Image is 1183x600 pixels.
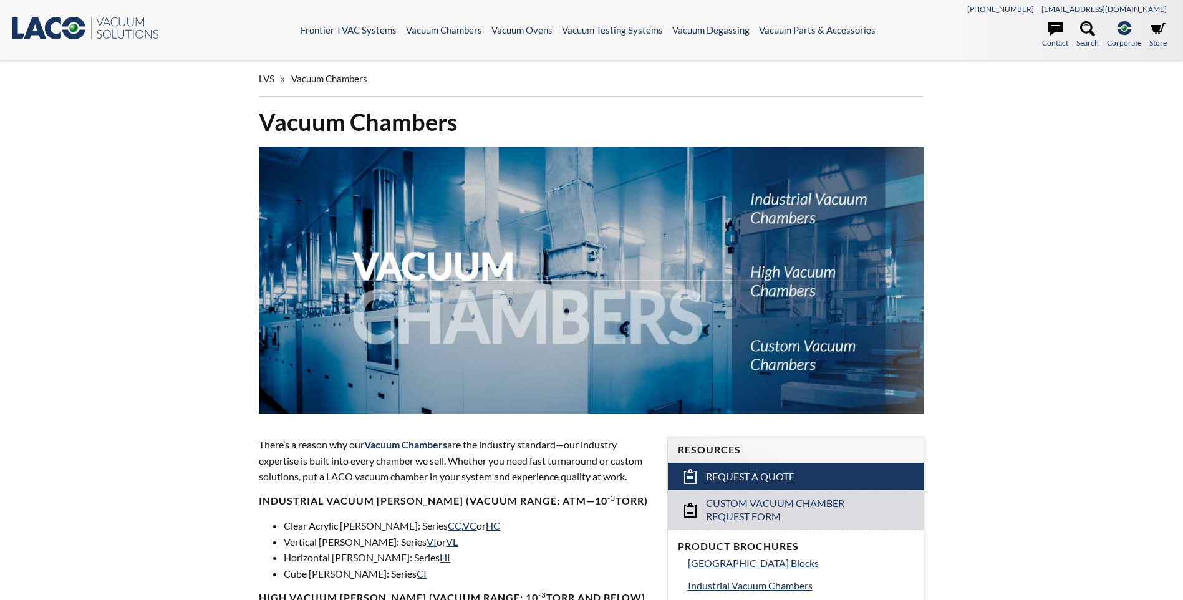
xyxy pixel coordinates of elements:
[364,438,447,450] span: Vacuum Chambers
[1076,21,1099,49] a: Search
[463,520,476,531] a: VC
[688,578,914,594] a: Industrial Vacuum Chambers
[284,549,652,566] li: Horizontal [PERSON_NAME]: Series
[427,536,437,548] a: VI
[448,520,461,531] a: CC
[678,443,914,457] h4: Resources
[406,24,482,36] a: Vacuum Chambers
[417,568,427,579] a: CI
[759,24,876,36] a: Vacuum Parts & Accessories
[1041,4,1167,14] a: [EMAIL_ADDRESS][DOMAIN_NAME]
[688,555,914,571] a: [GEOGRAPHIC_DATA] Blocks
[668,463,924,490] a: Request a Quote
[259,495,652,508] h4: Industrial Vacuum [PERSON_NAME] (vacuum range: atm—10 Torr)
[446,536,458,548] a: VL
[967,4,1034,14] a: [PHONE_NUMBER]
[1042,21,1068,49] a: Contact
[1107,37,1141,49] span: Corporate
[706,497,887,523] span: Custom Vacuum Chamber Request Form
[486,520,500,531] a: HC
[291,73,367,84] span: Vacuum Chambers
[259,437,652,485] p: There’s a reason why our are the industry standard—our industry expertise is built into every cha...
[668,490,924,530] a: Custom Vacuum Chamber Request Form
[440,551,450,563] a: HI
[284,566,652,582] li: Cube [PERSON_NAME]: Series
[259,61,924,97] div: »
[688,557,819,569] span: [GEOGRAPHIC_DATA] Blocks
[562,24,663,36] a: Vacuum Testing Systems
[706,470,794,483] span: Request a Quote
[259,147,924,414] img: Vacuum Chambers
[284,534,652,550] li: Vertical [PERSON_NAME]: Series or
[607,493,616,503] sup: -3
[259,107,924,137] h1: Vacuum Chambers
[284,518,652,534] li: Clear Acrylic [PERSON_NAME]: Series , or
[688,579,813,591] span: Industrial Vacuum Chambers
[491,24,553,36] a: Vacuum Ovens
[672,24,750,36] a: Vacuum Degassing
[538,590,546,599] sup: -3
[259,73,274,84] span: LVS
[678,540,914,553] h4: Product Brochures
[301,24,397,36] a: Frontier TVAC Systems
[1149,21,1167,49] a: Store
